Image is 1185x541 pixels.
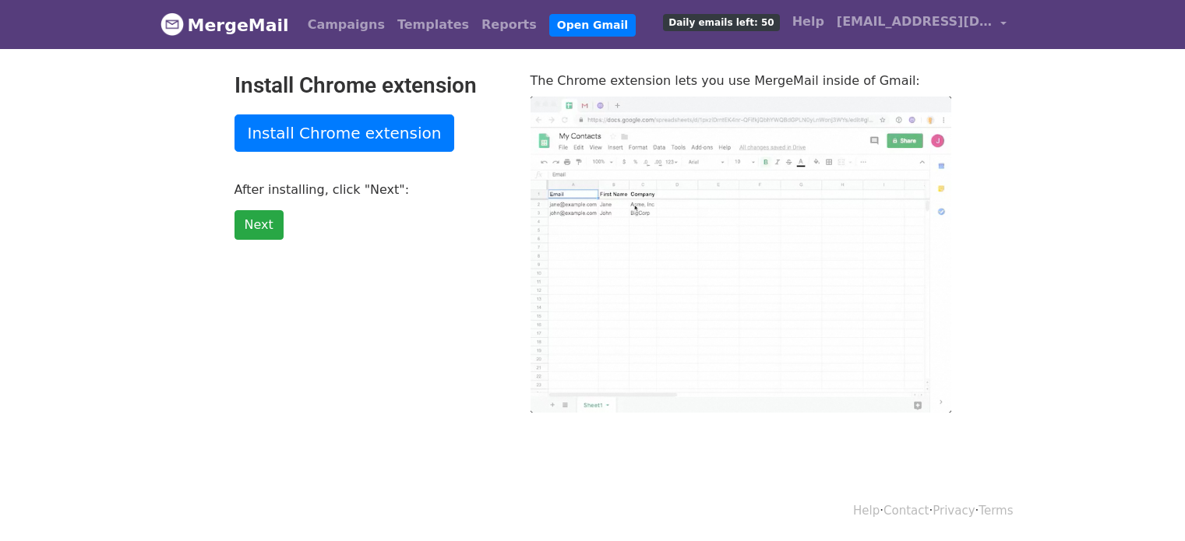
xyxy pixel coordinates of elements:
[979,504,1013,518] a: Terms
[853,504,880,518] a: Help
[786,6,831,37] a: Help
[302,9,391,40] a: Campaigns
[391,9,475,40] a: Templates
[475,9,543,40] a: Reports
[933,504,975,518] a: Privacy
[831,6,1013,43] a: [EMAIL_ADDRESS][DOMAIN_NAME]
[663,14,779,31] span: Daily emails left: 50
[160,9,289,41] a: MergeMail
[235,72,507,99] h2: Install Chrome extension
[235,114,455,152] a: Install Chrome extension
[657,6,785,37] a: Daily emails left: 50
[235,210,284,240] a: Next
[837,12,993,31] span: [EMAIL_ADDRESS][DOMAIN_NAME]
[531,72,951,89] p: The Chrome extension lets you use MergeMail inside of Gmail:
[235,181,507,198] p: After installing, click "Next":
[160,12,184,36] img: MergeMail logo
[549,14,636,37] a: Open Gmail
[883,504,929,518] a: Contact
